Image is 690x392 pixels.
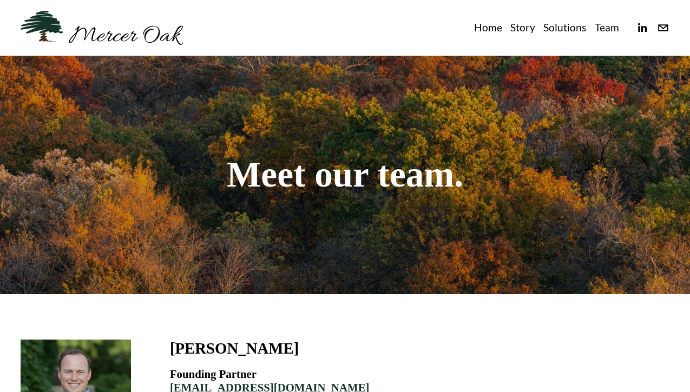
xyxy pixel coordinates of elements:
a: info@merceroaklaw.com [657,22,669,34]
a: Home [474,19,502,37]
a: linkedin-unauth [636,22,648,34]
a: Solutions [543,19,586,37]
a: Team [595,19,619,37]
a: Story [510,19,535,37]
h1: Meet our team. [21,156,669,194]
h3: [PERSON_NAME] [170,340,299,357]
